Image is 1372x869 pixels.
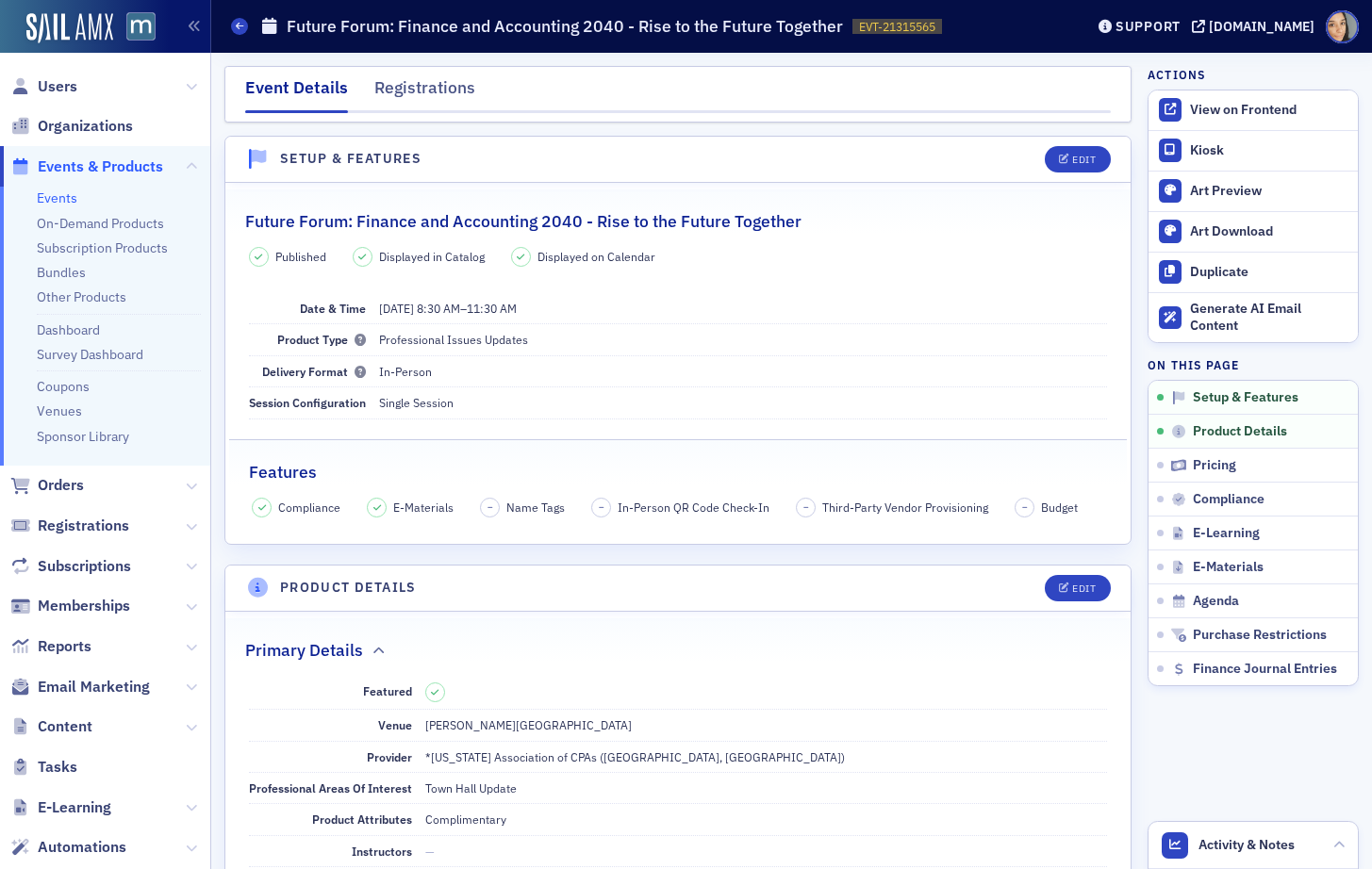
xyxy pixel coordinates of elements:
[37,428,129,445] a: Sponsor Library
[10,596,130,616] a: Memberships
[1193,593,1239,610] span: Agenda
[379,395,454,410] span: Single Session
[1149,211,1358,252] a: Art Download
[10,116,133,137] a: Organizations
[1149,252,1358,292] button: Duplicate
[1190,183,1348,200] div: Art Preview
[1148,356,1359,373] h4: On this page
[245,209,802,234] h2: Future Forum: Finance and Accounting 2040 - Rise to the Future Together
[1193,559,1264,576] span: E-Materials
[467,301,517,316] time: 11:30 AM
[1193,661,1337,678] span: Finance Journal Entries
[599,500,604,514] span: –
[379,332,528,347] span: Professional Issues Updates
[1190,223,1348,240] div: Art Download
[278,499,340,516] span: Compliance
[37,239,168,256] a: Subscription Products
[277,332,366,347] span: Product Type
[37,215,164,232] a: On-Demand Products
[113,12,156,44] a: View Homepage
[10,156,163,177] a: Events & Products
[10,516,129,536] a: Registrations
[1149,292,1358,343] button: Generate AI Email Content
[822,499,988,516] span: Third-Party Vendor Provisioning
[38,837,126,858] span: Automations
[379,364,432,379] span: In-Person
[1198,835,1295,855] span: Activity & Notes
[10,636,91,657] a: Reports
[1190,142,1348,159] div: Kiosk
[1045,575,1110,601] button: Edit
[374,75,475,110] div: Registrations
[38,475,84,496] span: Orders
[1022,500,1028,514] span: –
[10,757,77,778] a: Tasks
[1326,10,1359,43] span: Profile
[1072,583,1096,594] div: Edit
[1190,102,1348,119] div: View on Frontend
[1193,457,1236,474] span: Pricing
[367,749,412,764] span: Provider
[10,797,111,818] a: E-Learning
[1149,171,1358,211] a: Art Preview
[38,596,130,616] span: Memberships
[488,500,493,514] span: –
[38,156,163,177] span: Events & Products
[287,15,843,38] h1: Future Forum: Finance and Accounting 2040 - Rise to the Future Together
[1192,20,1321,33] button: [DOMAIN_NAME]
[379,301,517,316] span: –
[10,76,77,97] a: Users
[38,116,133,137] span: Organizations
[425,811,506,828] div: Complimentary
[425,779,517,796] div: Town Hall Update
[38,636,91,657] span: Reports
[1190,264,1348,281] div: Duplicate
[37,321,100,338] a: Dashboard
[37,378,90,395] a: Coupons
[37,288,126,305] a: Other Products
[280,149,422,169] h4: Setup & Features
[249,460,317,484] h2: Features
[262,364,366,379] span: Delivery Format
[1148,66,1206,83] h4: Actions
[537,248,655,265] span: Displayed on Calendar
[38,76,77,97] span: Users
[1193,525,1260,542] span: E-Learning
[10,556,131,577] a: Subscriptions
[425,717,632,732] span: [PERSON_NAME][GEOGRAPHIC_DATA]
[37,189,77,206] a: Events
[378,717,412,732] span: Venue
[1041,499,1078,516] span: Budget
[37,346,143,363] a: Survey Dashboard
[275,248,326,265] span: Published
[1045,146,1110,172] button: Edit
[10,475,84,496] a: Orders
[1149,90,1358,130] a: View on Frontend
[38,757,77,778] span: Tasks
[1193,627,1327,644] span: Purchase Restrictions
[38,677,150,697] span: Email Marketing
[38,556,131,577] span: Subscriptions
[280,578,417,598] h4: Product Details
[37,402,82,419] a: Venues
[417,301,460,316] time: 8:30 AM
[393,499,454,516] span: E-Materials
[425,844,435,859] span: —
[37,264,86,281] a: Bundles
[363,683,412,698] span: Featured
[245,75,348,113] div: Event Details
[352,844,412,859] span: Instructors
[249,395,366,410] span: Session Configuration
[38,797,111,818] span: E-Learning
[126,12,156,41] img: SailAMX
[1193,423,1287,440] span: Product Details
[38,716,92,737] span: Content
[379,248,485,265] span: Displayed in Catalog
[803,500,809,514] span: –
[26,13,113,43] img: SailAMX
[859,19,935,35] span: EVT-21315565
[10,677,150,697] a: Email Marketing
[245,638,363,663] h2: Primary Details
[1190,301,1348,334] div: Generate AI Email Content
